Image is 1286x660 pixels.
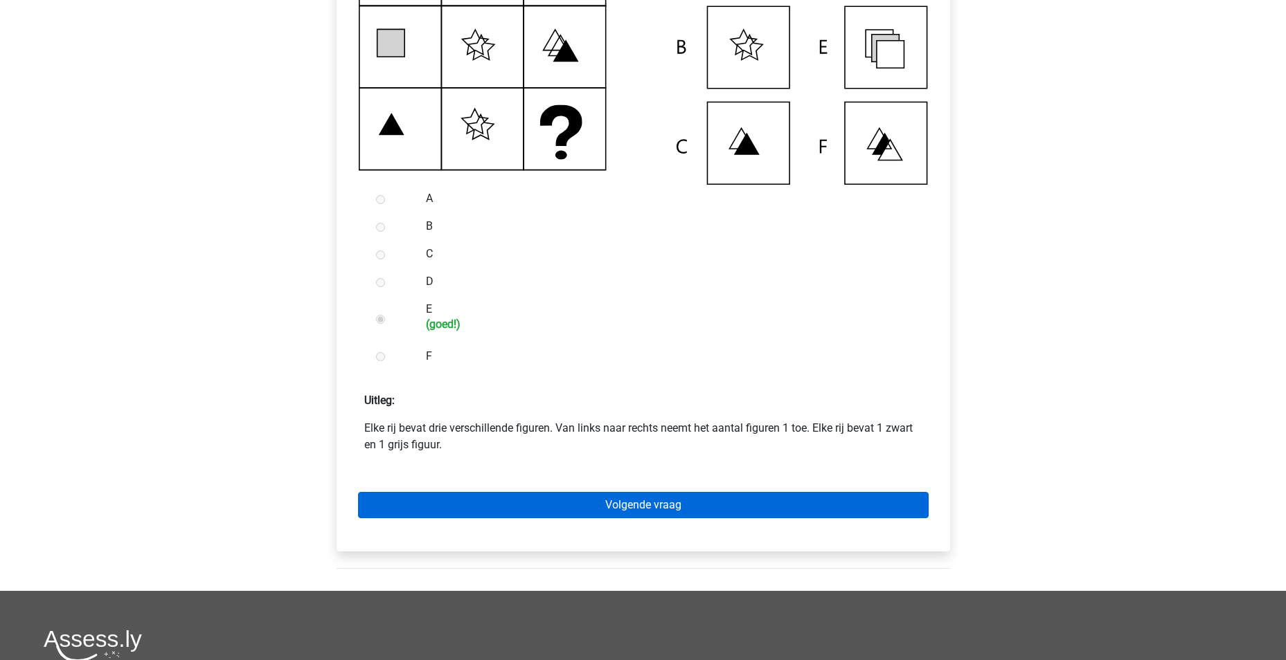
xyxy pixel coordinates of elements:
[364,394,395,407] strong: Uitleg:
[426,190,905,207] label: A
[358,492,929,518] a: Volgende vraag
[426,246,905,262] label: C
[364,420,922,453] p: Elke rij bevat drie verschillende figuren. Van links naar rechts neemt het aantal figuren 1 toe. ...
[426,218,905,235] label: B
[426,318,905,331] h6: (goed!)
[426,273,905,290] label: D
[426,301,905,331] label: E
[426,348,905,365] label: F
